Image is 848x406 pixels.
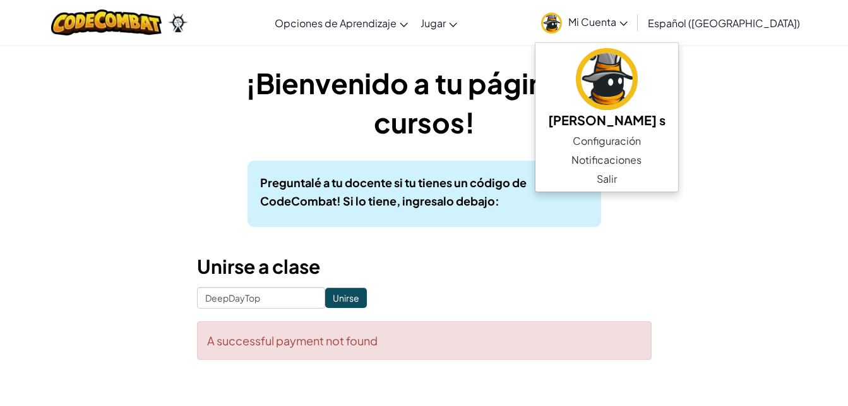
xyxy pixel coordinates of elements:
input: Unirse [325,288,367,308]
a: Opciones de Aprendizaje [268,6,414,40]
span: Español ([GEOGRAPHIC_DATA]) [648,16,800,30]
div: A successful payment not found [197,321,652,360]
input: <Enter Class Code> [197,287,325,309]
a: Configuración [535,132,678,151]
img: avatar [541,13,562,34]
h3: Unirse a clase [197,252,652,281]
span: Opciones de Aprendizaje [275,16,397,30]
h1: ¡Bienvenido a tu página de cursos! [197,63,652,142]
span: Jugar [421,16,446,30]
img: CodeCombat logo [51,9,162,35]
img: Ozaria [168,13,188,32]
img: avatar [576,48,638,110]
a: Jugar [414,6,463,40]
a: [PERSON_NAME] s [535,46,678,132]
h5: [PERSON_NAME] s [548,110,666,130]
b: Preguntalé a tu docente si tu tienes un código de CodeCombat! Si lo tiene, ingresalo debajo: [260,175,527,208]
a: Notificaciones [535,151,678,169]
a: Mi Cuenta [535,3,634,42]
a: Español ([GEOGRAPHIC_DATA]) [642,6,806,40]
span: Mi Cuenta [568,15,628,28]
span: Notificaciones [571,152,642,168]
a: Salir [535,169,678,188]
